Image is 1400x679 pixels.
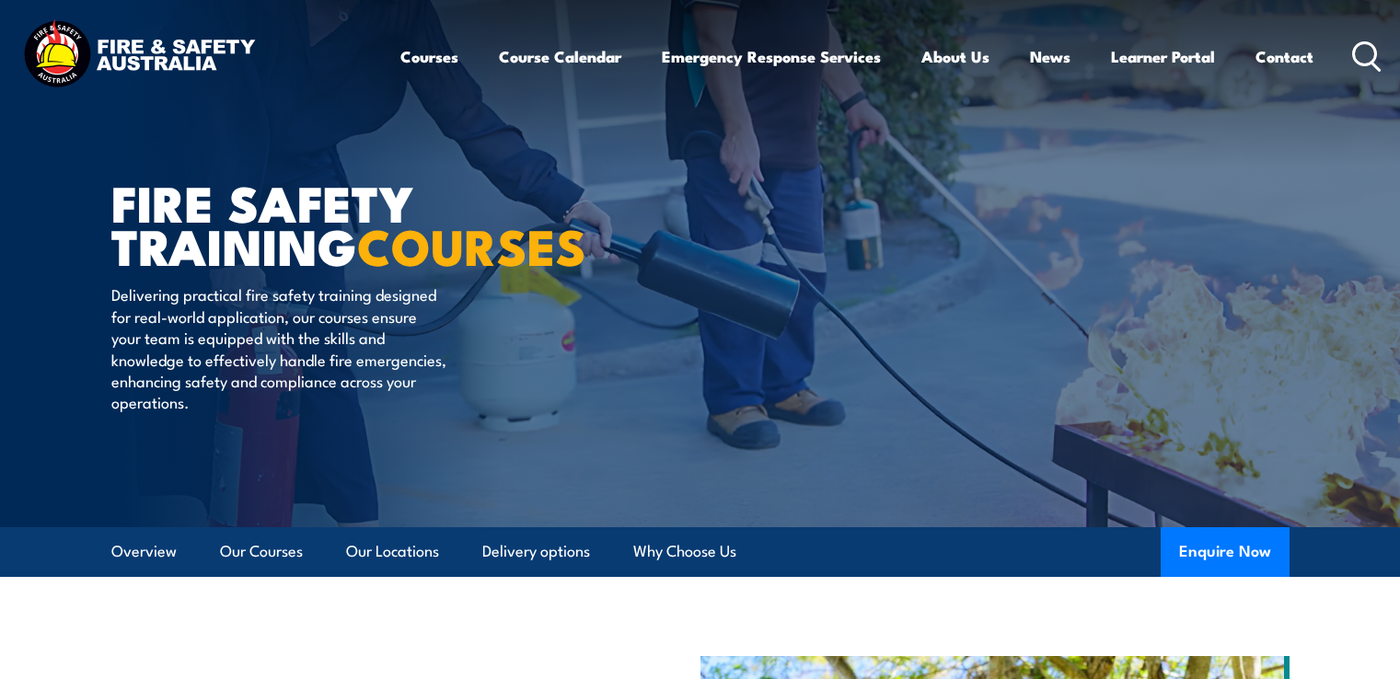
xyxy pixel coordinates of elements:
[1111,32,1215,81] a: Learner Portal
[400,32,458,81] a: Courses
[111,283,447,412] p: Delivering practical fire safety training designed for real-world application, our courses ensure...
[1161,527,1290,577] button: Enquire Now
[111,527,177,576] a: Overview
[220,527,303,576] a: Our Courses
[921,32,989,81] a: About Us
[633,527,736,576] a: Why Choose Us
[1255,32,1313,81] a: Contact
[482,527,590,576] a: Delivery options
[357,206,586,282] strong: COURSES
[499,32,621,81] a: Course Calendar
[662,32,881,81] a: Emergency Response Services
[1030,32,1070,81] a: News
[111,180,566,266] h1: FIRE SAFETY TRAINING
[346,527,439,576] a: Our Locations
